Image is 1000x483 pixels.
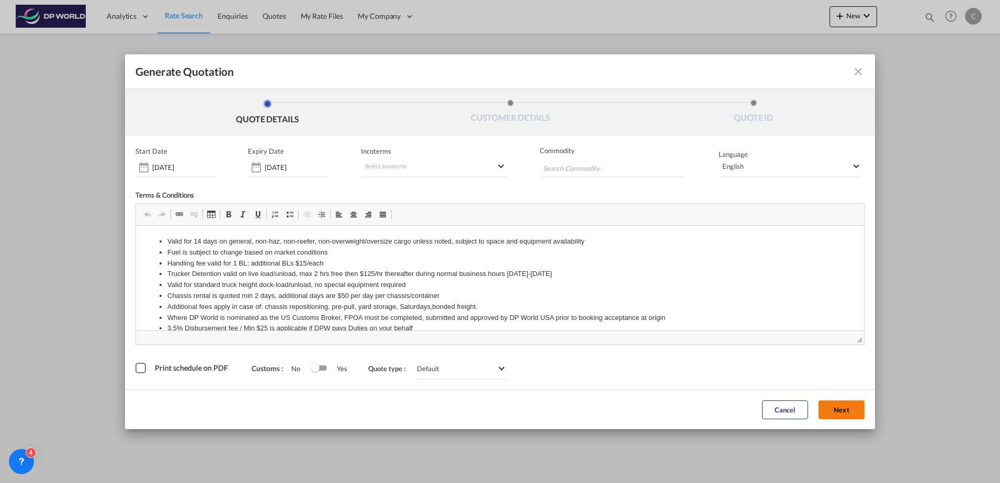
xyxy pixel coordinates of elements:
span: Quote type : [368,364,413,373]
li: Valid for standard truck height dock-load/unload, no special equipment required [31,54,697,65]
li: Fuel is subject to change based on market conditions [31,21,697,32]
a: Redo (Ctrl+Y) [155,208,169,221]
a: Insert/Remove Numbered List [268,208,282,221]
span: Resize [857,337,862,342]
md-checkbox: Print schedule on PDF [135,363,231,374]
a: Align Right [361,208,376,221]
input: Search Commodity [543,160,642,177]
button: Next [819,400,865,419]
a: Undo (Ctrl+Z) [140,208,155,221]
button: Cancel [762,400,808,419]
a: Insert/Remove Bulleted List [282,208,297,221]
span: No [291,364,311,373]
span: Customs : [252,364,291,373]
a: Align Left [332,208,346,221]
a: Increase Indent [314,208,329,221]
li: Where DP World is nominated as the US Customs Broker, FPOA must be completed, submitted and appro... [31,87,697,98]
li: 3.5% Disbursement fee / Min $25 is applicable if DPW pays Duties on your behalf [31,97,697,108]
p: Start Date [135,147,167,155]
div: Default [417,364,439,373]
a: Center [346,208,361,221]
md-select: Select Incoterms [361,158,507,177]
li: Additional fees apply in case of: chassis repositioning, pre-pull, yard storage, Saturdays,bonded... [31,76,697,87]
a: Italic (Ctrl+I) [236,208,251,221]
span: Commodity [540,146,686,155]
a: Decrease Indent [300,208,314,221]
a: Bold (Ctrl+B) [221,208,236,221]
a: Link (Ctrl+K) [172,208,187,221]
li: Valid for 14 days on general, non-haz, non-reefer, non-overweight/oversize cargo unless noted, su... [31,10,697,21]
span: Yes [326,364,347,373]
p: Expiry Date [248,147,284,155]
span: Language [719,150,748,158]
input: Expiry date [265,163,327,171]
a: Unlink [187,208,201,221]
li: QUOTE ID [632,99,875,128]
span: Incoterms [361,147,507,155]
a: Justify [376,208,390,221]
div: Terms & Conditions [135,191,500,203]
input: Start date [152,163,215,171]
md-switch: Switch 1 [311,361,326,376]
li: Chassis rental is quoted min 2 days, additional days are $50 per day per chassis/container [31,65,697,76]
md-chips-wrap: Chips container with autocompletion. Enter the text area, type text to search, and then use the u... [541,159,685,177]
li: Handling fee valid for 1 BL; additional BLs $15/each [31,32,697,43]
body: Editor, editor4 [10,10,718,191]
span: Print schedule on PDF [155,363,228,372]
li: CUSTOMER DETAILS [389,99,632,128]
md-dialog: Generate QuotationQUOTE ... [125,54,875,429]
span: Generate Quotation [135,65,234,78]
md-icon: icon-close fg-AAA8AD cursor m-0 [852,65,865,78]
a: Table [204,208,219,221]
div: English [722,162,744,170]
li: Trucker Detention valid on live load/unload, max 2 hrs free then $125/hr thereafter during normal... [31,43,697,54]
a: Underline (Ctrl+U) [251,208,265,221]
li: QUOTE DETAILS [146,99,389,128]
iframe: Editor, editor4 [136,226,864,330]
